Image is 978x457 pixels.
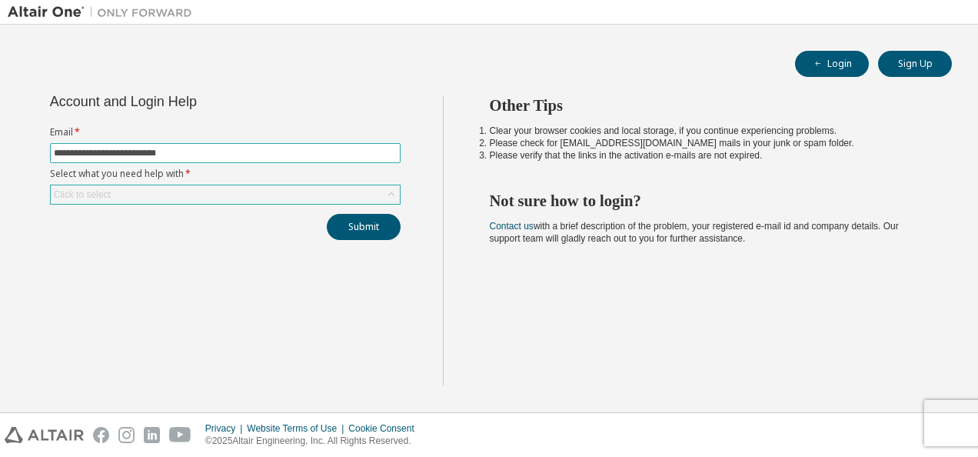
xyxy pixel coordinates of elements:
img: youtube.svg [169,427,191,443]
img: altair_logo.svg [5,427,84,443]
span: with a brief description of the problem, your registered e-mail id and company details. Our suppo... [490,221,899,244]
p: © 2025 Altair Engineering, Inc. All Rights Reserved. [205,435,424,448]
a: Contact us [490,221,534,232]
li: Clear your browser cookies and local storage, if you continue experiencing problems. [490,125,925,137]
li: Please verify that the links in the activation e-mails are not expired. [490,149,925,162]
button: Submit [327,214,401,240]
div: Website Terms of Use [247,422,348,435]
button: Sign Up [878,51,952,77]
img: Altair One [8,5,200,20]
div: Privacy [205,422,247,435]
div: Cookie Consent [348,422,423,435]
div: Click to select [51,185,400,204]
img: facebook.svg [93,427,109,443]
h2: Other Tips [490,95,925,115]
div: Click to select [54,188,111,201]
label: Email [50,126,401,138]
label: Select what you need help with [50,168,401,180]
li: Please check for [EMAIL_ADDRESS][DOMAIN_NAME] mails in your junk or spam folder. [490,137,925,149]
img: linkedin.svg [144,427,160,443]
img: instagram.svg [118,427,135,443]
button: Login [795,51,869,77]
div: Account and Login Help [50,95,331,108]
h2: Not sure how to login? [490,191,925,211]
